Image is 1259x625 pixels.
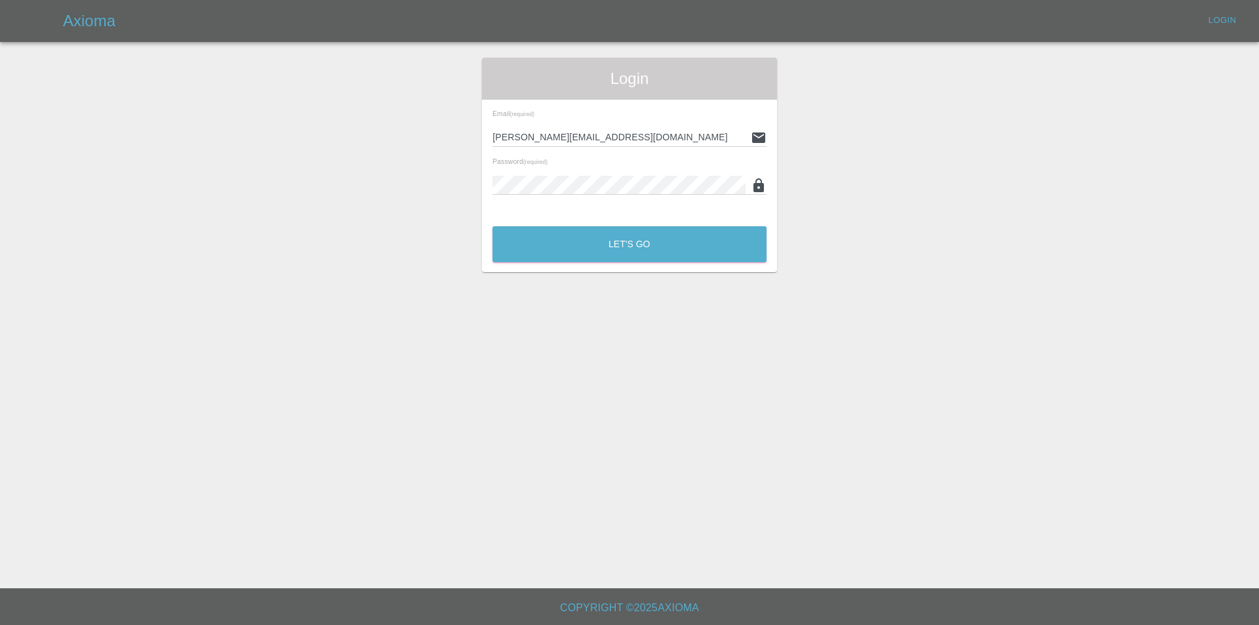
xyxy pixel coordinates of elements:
span: Login [492,68,767,89]
span: Email [492,110,534,117]
small: (required) [510,111,534,117]
button: Let's Go [492,226,767,262]
a: Login [1201,10,1243,31]
h6: Copyright © 2025 Axioma [10,599,1249,617]
small: (required) [523,159,548,165]
h5: Axioma [63,10,115,31]
span: Password [492,157,548,165]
